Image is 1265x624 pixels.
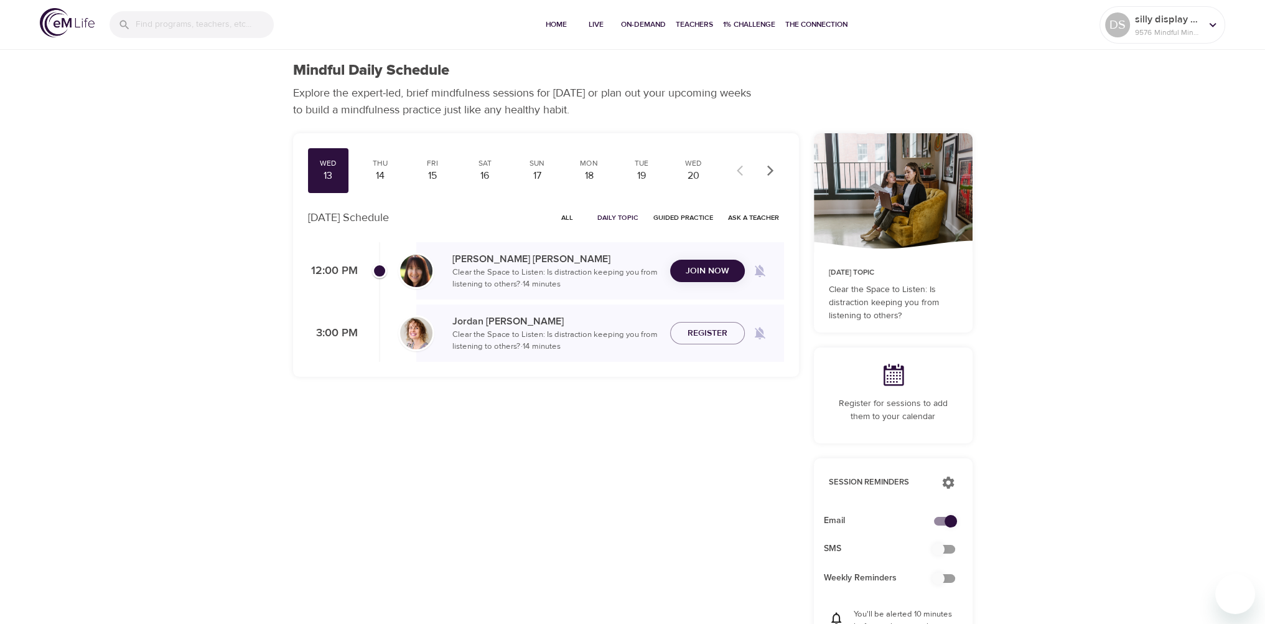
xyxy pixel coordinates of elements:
span: Home [541,18,571,31]
p: 9576 Mindful Minutes [1135,27,1201,38]
span: Remind me when a class goes live every Wednesday at 3:00 PM [745,318,775,348]
div: Mon [574,158,605,169]
img: Jordan-Whitehead.jpg [400,317,432,349]
div: 14 [365,169,396,183]
span: Ask a Teacher [728,212,779,224]
div: DS [1105,12,1130,37]
img: Andrea_Lieberstein-min.jpg [400,255,432,287]
div: 20 [678,169,709,183]
span: Join Now [686,263,729,279]
div: 16 [469,169,500,183]
div: 13 [313,169,344,183]
div: Tue [626,158,657,169]
p: Clear the Space to Listen: Is distraction keeping you from listening to others? · 14 minutes [452,267,660,291]
iframe: Button to launch messaging window [1215,574,1255,614]
p: 3:00 PM [308,325,358,342]
span: Register [688,326,727,341]
h1: Mindful Daily Schedule [293,62,449,80]
p: [PERSON_NAME] [PERSON_NAME] [452,252,660,267]
div: 15 [417,169,448,183]
p: [DATE] Topic [829,267,958,278]
span: Daily Topic [597,212,638,224]
p: silly display name [1135,12,1201,27]
div: 18 [574,169,605,183]
p: Session Reminders [829,476,929,489]
div: Thu [365,158,396,169]
span: Remind me when a class goes live every Wednesday at 12:00 PM [745,256,775,286]
button: Guided Practice [648,208,718,227]
span: On-Demand [621,18,666,31]
button: Register [670,322,745,345]
div: 19 [626,169,657,183]
p: Clear the Space to Listen: Is distraction keeping you from listening to others? [829,283,958,323]
span: Email [824,514,943,527]
button: Ask a Teacher [723,208,784,227]
span: Live [581,18,611,31]
span: All [553,212,582,224]
span: 1% Challenge [723,18,775,31]
p: Explore the expert-led, brief mindfulness sessions for [DATE] or plan out your upcoming weeks to ... [293,85,760,118]
p: [DATE] Schedule [308,209,389,226]
span: Teachers [676,18,713,31]
p: Clear the Space to Listen: Is distraction keeping you from listening to others? · 14 minutes [452,329,660,353]
span: The Connection [785,18,847,31]
button: All [548,208,587,227]
div: Sat [469,158,500,169]
span: Guided Practice [653,212,713,224]
div: Wed [313,158,344,169]
div: Fri [417,158,448,169]
button: Join Now [670,260,745,283]
input: Find programs, teachers, etc... [136,11,274,38]
img: logo [40,8,95,37]
div: 17 [521,169,553,183]
span: Weekly Reminders [824,572,943,585]
div: Wed [678,158,709,169]
div: Sun [521,158,553,169]
span: SMS [824,542,943,555]
p: Register for sessions to add them to your calendar [829,397,958,423]
p: Jordan [PERSON_NAME] [452,314,660,329]
button: Daily Topic [592,208,643,227]
p: 12:00 PM [308,263,358,280]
